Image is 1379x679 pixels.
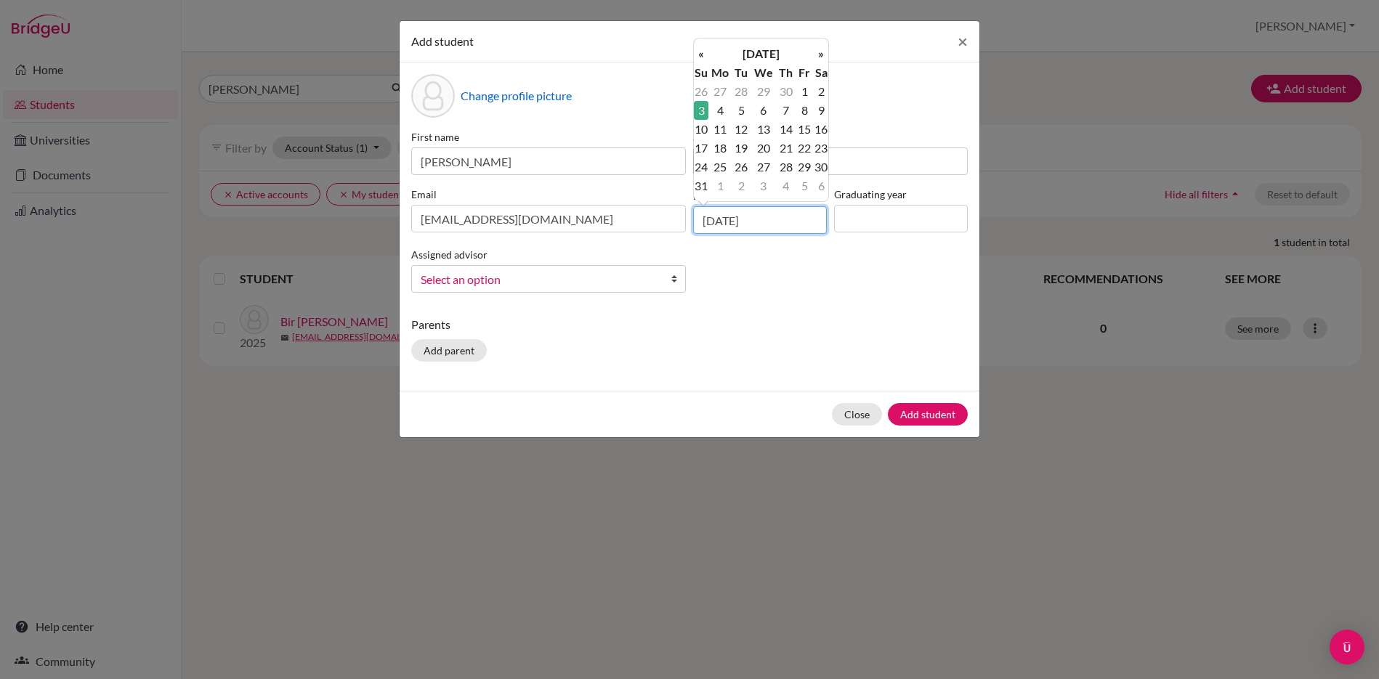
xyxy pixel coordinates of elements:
td: 10 [694,120,708,139]
td: 27 [751,158,776,176]
td: 26 [732,158,751,176]
button: Add student [888,403,968,426]
button: Close [946,21,979,62]
td: 8 [796,101,814,120]
td: 3 [694,101,708,120]
td: 29 [751,82,776,101]
td: 5 [732,101,751,120]
th: Mo [708,63,732,82]
label: Assigned advisor [411,247,488,262]
td: 21 [776,139,795,158]
td: 2 [732,176,751,195]
td: 25 [708,158,732,176]
td: 18 [708,139,732,158]
td: 23 [814,139,828,158]
td: 9 [814,101,828,120]
td: 2 [814,82,828,101]
td: 4 [776,176,795,195]
label: Email [411,187,686,202]
td: 22 [796,139,814,158]
th: We [751,63,776,82]
span: Add student [411,34,474,48]
input: dd/mm/yyyy [693,206,827,234]
td: 12 [732,120,751,139]
span: Select an option [421,270,658,289]
td: 30 [776,82,795,101]
span: × [958,31,968,52]
td: 20 [751,139,776,158]
td: 5 [796,176,814,195]
th: Su [694,63,708,82]
td: 30 [814,158,828,176]
td: 1 [708,176,732,195]
td: 6 [814,176,828,195]
td: 4 [708,101,732,120]
td: 28 [732,82,751,101]
p: Parents [411,316,968,333]
td: 13 [751,120,776,139]
th: Fr [796,63,814,82]
td: 27 [708,82,732,101]
button: Close [832,403,882,426]
div: Open Intercom Messenger [1330,630,1364,664]
button: Add parent [411,339,487,362]
td: 7 [776,101,795,120]
td: 29 [796,158,814,176]
th: « [694,44,708,63]
td: 11 [708,120,732,139]
td: 1 [796,82,814,101]
label: Graduating year [834,187,968,202]
th: » [814,44,828,63]
td: 16 [814,120,828,139]
td: 19 [732,139,751,158]
td: 6 [751,101,776,120]
td: 17 [694,139,708,158]
th: [DATE] [708,44,814,63]
td: 24 [694,158,708,176]
td: 31 [694,176,708,195]
th: Tu [732,63,751,82]
label: First name [411,129,686,145]
th: Th [776,63,795,82]
td: 3 [751,176,776,195]
th: Sa [814,63,828,82]
label: Surname [693,129,968,145]
div: Profile picture [411,74,455,118]
td: 14 [776,120,795,139]
td: 28 [776,158,795,176]
td: 15 [796,120,814,139]
td: 26 [694,82,708,101]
